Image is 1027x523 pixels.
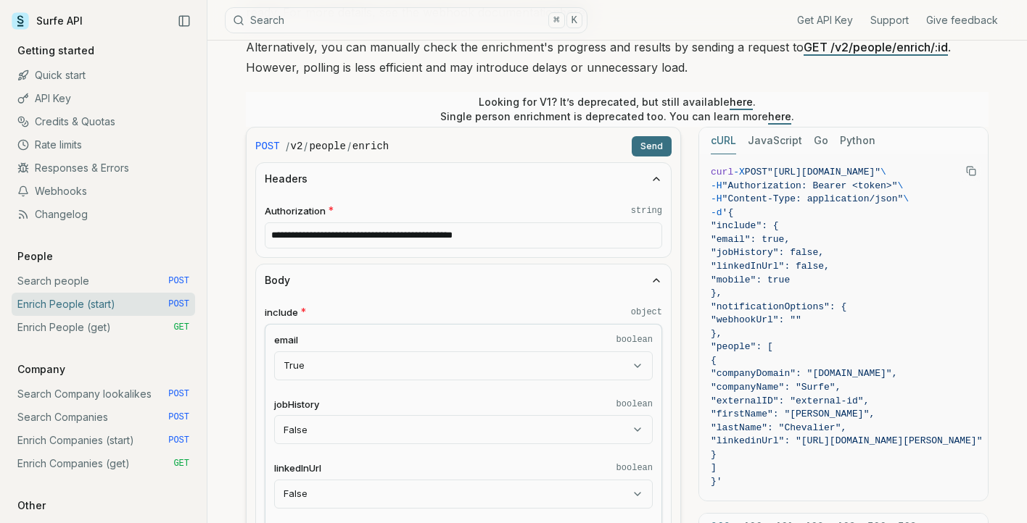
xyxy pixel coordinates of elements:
[733,167,745,177] span: -X
[566,12,582,28] kbd: K
[168,411,189,423] span: POST
[632,136,672,156] button: Send
[711,449,717,460] span: }
[711,275,790,285] span: "mobile": true
[12,362,71,377] p: Company
[804,40,948,54] a: GET /v2/people/enrich/:id
[168,388,189,400] span: POST
[12,293,195,316] a: Enrich People (start) POST
[225,7,587,33] button: Search⌘K
[711,462,717,473] span: ]
[631,306,662,318] code: object
[256,163,671,195] button: Headers
[711,247,824,258] span: "jobHistory": false,
[12,10,83,32] a: Surfe API
[711,409,875,419] span: "firstName": "[PERSON_NAME]",
[256,264,671,296] button: Body
[711,301,846,312] span: "notificationOptions": {
[168,298,189,310] span: POST
[711,435,982,446] span: "linkedinUrl": "[URL][DOMAIN_NAME][PERSON_NAME]"
[274,398,319,411] span: jobHistory
[168,435,189,446] span: POST
[711,314,801,325] span: "webhookUrl": ""
[12,452,195,475] a: Enrich Companies (get) GET
[616,462,653,474] code: boolean
[711,207,722,218] span: -d
[880,167,886,177] span: \
[711,422,846,433] span: "lastName": "Chevalier",
[12,406,195,429] a: Search Companies POST
[291,139,303,154] code: v2
[711,288,722,298] span: },
[711,382,841,393] span: "companyName": "Surfe",
[711,167,733,177] span: curl
[274,333,298,347] span: email
[903,193,909,204] span: \
[173,322,189,333] span: GET
[12,43,100,58] p: Getting started
[711,368,897,379] span: "companyDomain": "[DOMAIN_NAME]",
[12,87,195,110] a: API Key
[265,204,326,218] span: Authorization
[12,180,195,203] a: Webhooks
[304,139,308,154] span: /
[12,382,195,406] a: Search Company lookalikes POST
[12,64,195,87] a: Quick start
[255,139,280,154] span: POST
[711,234,790,245] span: "email": true,
[631,205,662,217] code: string
[12,269,195,293] a: Search people POST
[274,461,321,475] span: linkedInUrl
[768,110,791,122] a: here
[168,275,189,287] span: POST
[730,96,753,108] a: here
[814,127,828,154] button: Go
[722,193,904,204] span: "Content-Type: application/json"
[711,180,722,191] span: -H
[711,396,869,406] span: "externalID": "external-id",
[12,203,195,226] a: Changelog
[926,13,998,28] a: Give feedback
[960,160,982,182] button: Copy Text
[767,167,880,177] span: "[URL][DOMAIN_NAME]"
[711,328,722,339] span: },
[722,207,734,218] span: '{
[286,139,289,154] span: /
[711,261,830,272] span: "linkedInUrl": false,
[352,139,389,154] code: enrich
[12,110,195,133] a: Credits & Quotas
[12,498,51,513] p: Other
[797,13,853,28] a: Get API Key
[440,95,794,124] p: Looking for V1? It’s deprecated, but still available . Single person enrichment is deprecated too...
[173,10,195,32] button: Collapse Sidebar
[265,306,298,319] span: include
[12,429,195,452] a: Enrich Companies (start) POST
[616,398,653,410] code: boolean
[246,37,989,78] p: Alternatively, you can manually check the enrichment's progress and results by sending a request ...
[309,139,345,154] code: people
[711,341,773,352] span: "people": [
[347,139,351,154] span: /
[870,13,909,28] a: Support
[897,180,903,191] span: \
[12,133,195,156] a: Rate limits
[748,127,802,154] button: JavaScript
[711,355,717,366] span: {
[711,127,736,154] button: cURL
[616,334,653,346] code: boolean
[711,193,722,204] span: -H
[840,127,875,154] button: Python
[711,220,779,231] span: "include": {
[548,12,564,28] kbd: ⌘
[711,476,722,487] span: }'
[12,316,195,339] a: Enrich People (get) GET
[12,249,59,264] p: People
[12,156,195,180] a: Responses & Errors
[173,458,189,469] span: GET
[722,180,898,191] span: "Authorization: Bearer <token>"
[745,167,767,177] span: POST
